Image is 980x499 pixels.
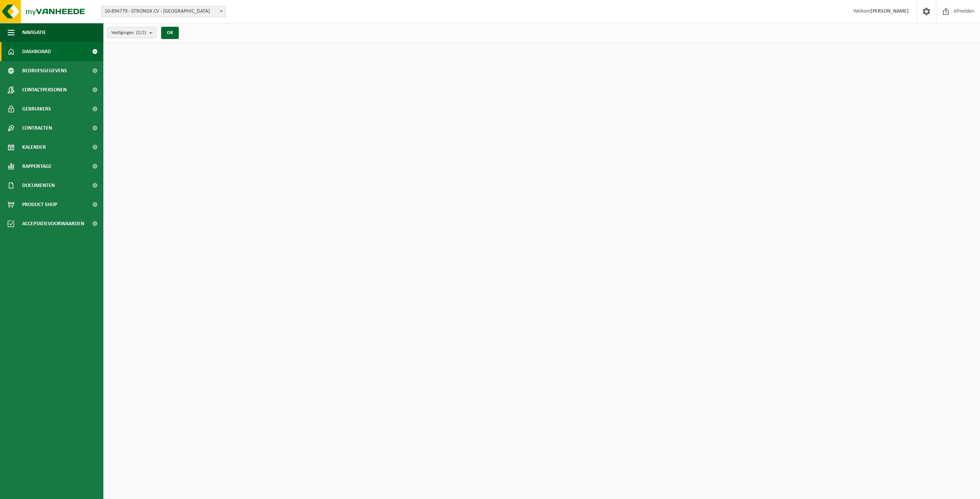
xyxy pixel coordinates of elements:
span: Gebruikers [22,99,51,119]
span: Navigatie [22,23,46,42]
span: Documenten [22,176,55,195]
span: Dashboard [22,42,51,61]
span: Bedrijfsgegevens [22,61,67,80]
button: OK [161,27,179,39]
span: Product Shop [22,195,57,214]
span: Rapportage [22,157,52,176]
span: Kalender [22,138,46,157]
button: Vestigingen(2/2) [107,27,157,38]
span: 10-894779 - STRONGK CV - GENT [101,6,225,17]
span: Contracten [22,119,52,138]
strong: [PERSON_NAME] [871,8,909,14]
span: Contactpersonen [22,80,67,99]
count: (2/2) [136,30,146,35]
span: Vestigingen [111,27,146,39]
span: Acceptatievoorwaarden [22,214,84,233]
